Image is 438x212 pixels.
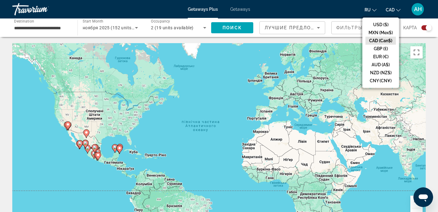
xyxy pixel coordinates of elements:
[223,25,242,30] span: Поиск
[14,19,34,23] span: Destination
[365,45,396,53] button: GBP (£)
[365,7,371,12] span: ru
[331,21,397,34] button: Filters
[413,187,433,207] iframe: Кнопка для запуску вікна повідомлень
[265,24,320,31] mat-select: Sort by
[230,7,250,12] a: Getaways
[83,19,103,23] span: Start Month
[365,37,396,45] button: CAD (Can$)
[365,53,396,61] button: EUR (€)
[12,1,74,17] a: Travorium
[365,29,396,37] button: MXN (Mex$)
[83,25,152,30] span: ноября 2025 (152 units available)
[410,3,426,16] button: User Menu
[410,196,423,208] button: Збільшити
[265,25,330,30] span: Лучшие предложения
[151,25,194,30] span: 2 (19 units available)
[188,7,218,12] a: Getaways Plus
[386,7,395,12] span: CAD
[414,6,422,12] span: AH
[410,46,423,59] button: Перемкнути повноекранний режим
[336,25,363,30] span: Фильтры
[365,69,396,77] button: NZD (NZ$)
[151,19,170,23] span: Occupancy
[365,77,396,85] button: CNY (CN¥)
[403,23,417,32] span: карта
[211,22,253,33] button: Search
[14,24,69,32] input: Select destination
[365,61,396,69] button: AUD (A$)
[365,21,396,29] button: USD ($)
[365,5,377,14] button: Change language
[386,5,401,14] button: Change currency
